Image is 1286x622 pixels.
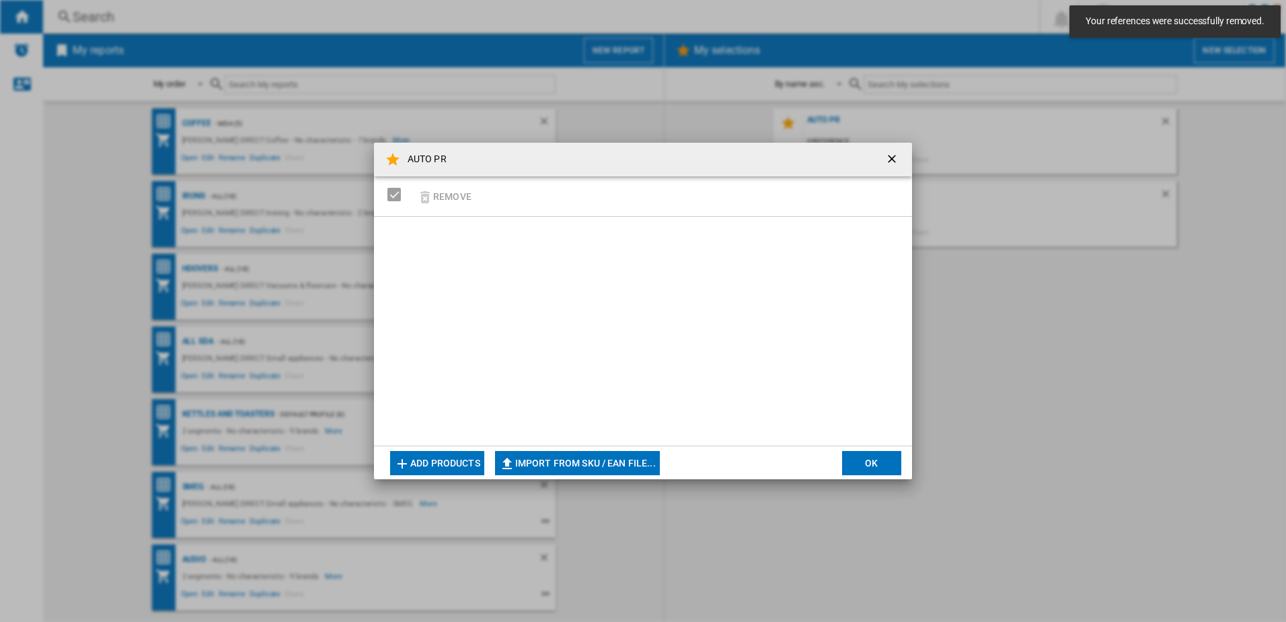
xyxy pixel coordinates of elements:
button: Add products [390,451,484,475]
ng-md-icon: getI18NText('BUTTONS.CLOSE_DIALOG') [885,152,901,168]
button: Import from SKU / EAN file... [495,451,660,475]
span: Your references were successfully removed. [1082,15,1269,28]
button: getI18NText('BUTTONS.CLOSE_DIALOG') [880,146,907,173]
button: OK [842,451,901,475]
button: Remove [413,180,476,212]
h4: AUTO PR [401,153,447,166]
md-checkbox: SELECTIONS.EDITION_POPUP.SELECT_DESELECT [387,183,408,205]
